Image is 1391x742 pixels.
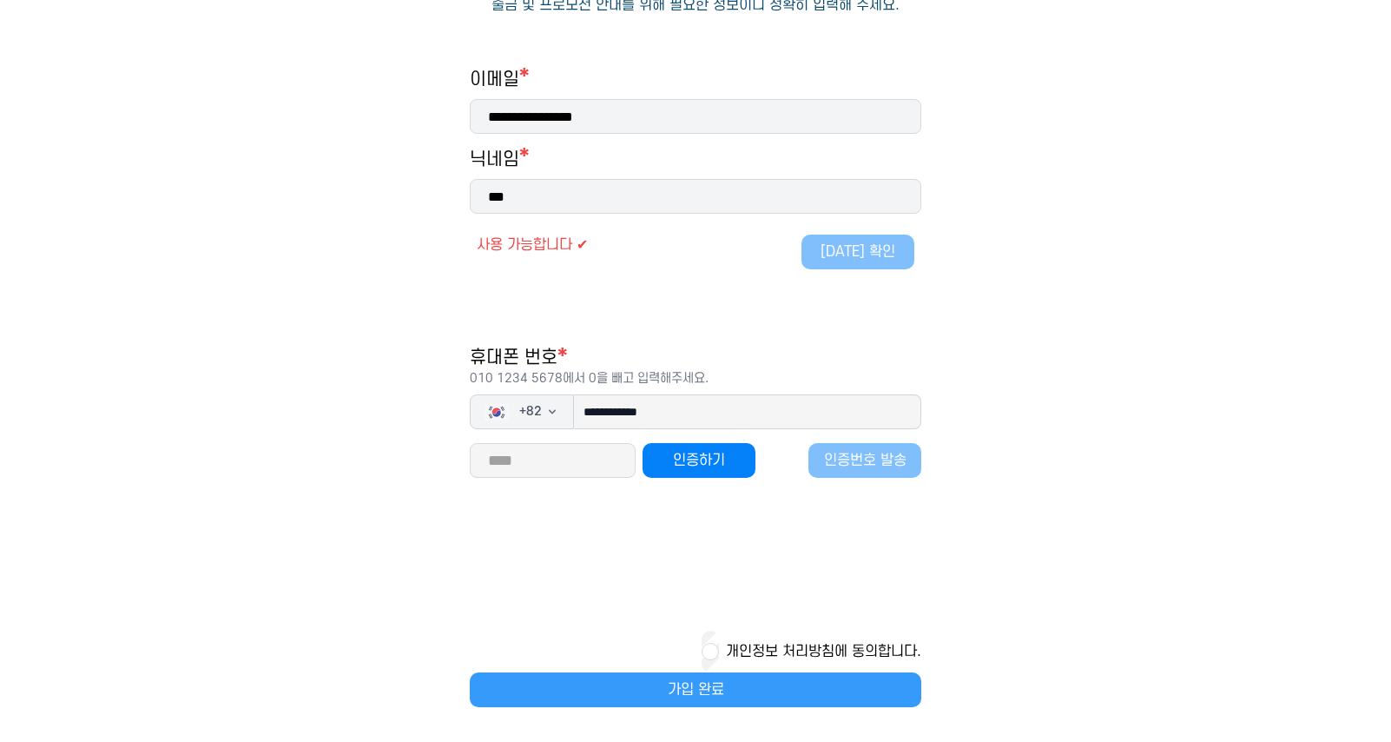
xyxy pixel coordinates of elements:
[808,443,921,478] button: 인증번호 발송
[470,346,921,388] h1: 휴대폰 번호
[470,370,921,388] p: 010 1234 5678에서 0을 빼고 입력해주세요.
[519,403,542,421] span: + 82
[470,68,921,92] h1: 이메일
[643,443,755,478] button: 인증하기
[801,235,914,269] button: [DATE] 확인
[470,672,921,707] button: 가입 완료
[477,235,914,255] div: 사용 가능합니다 ✔
[726,641,921,662] button: 개인정보 처리방침에 동의합니다.
[470,148,519,172] h1: 닉네임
